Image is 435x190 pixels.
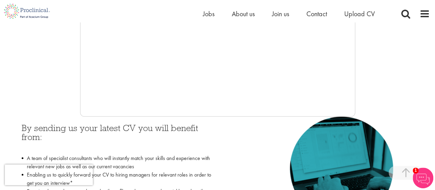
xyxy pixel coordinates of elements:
a: Upload CV [344,9,375,18]
span: 1 [413,168,418,173]
h3: By sending us your latest CV you will benefit from: [22,123,213,151]
a: Jobs [203,9,215,18]
a: About us [232,9,255,18]
img: Chatbot [413,168,433,188]
li: Enabling us to quickly forward your CV to hiring managers for relevant roles in order to get you ... [22,171,213,187]
a: Contact [306,9,327,18]
li: A team of specialist consultants who will instantly match your skills and experience with relevan... [22,154,213,171]
a: Join us [272,9,289,18]
iframe: reCAPTCHA [5,164,93,185]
